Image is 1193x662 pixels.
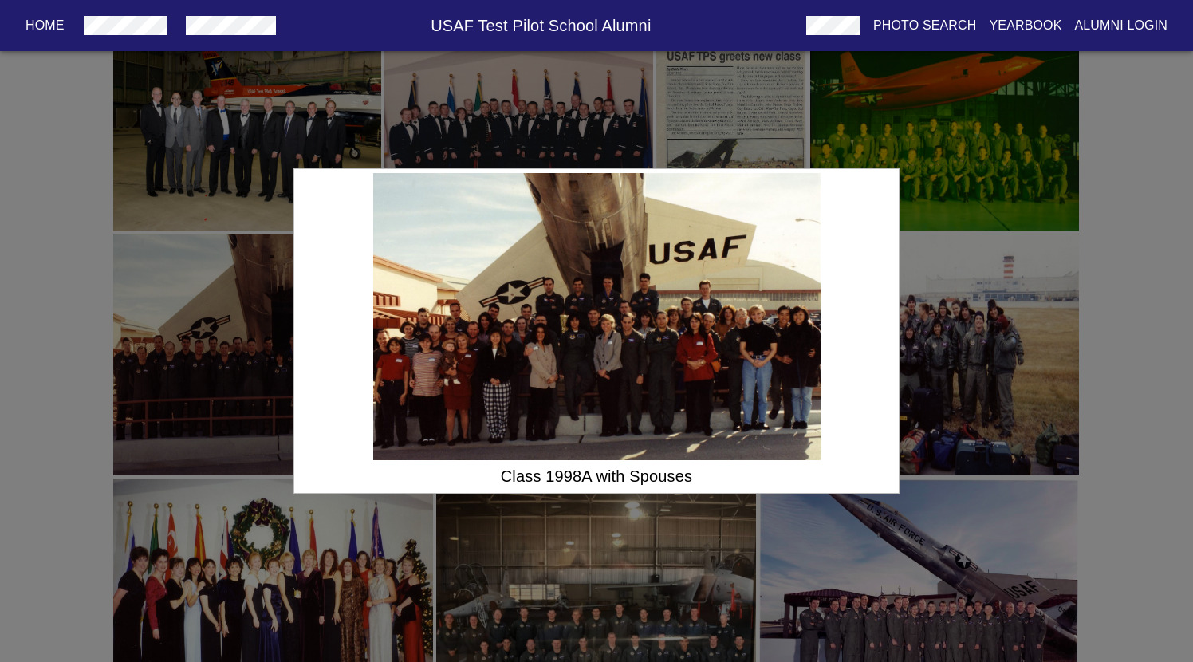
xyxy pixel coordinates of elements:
[26,16,65,35] p: Home
[1069,11,1175,40] button: Alumni Login
[19,11,71,40] button: Home
[373,173,821,460] img: Class 1998A with Spouses
[989,16,1061,35] p: Yearbook
[873,16,977,35] p: Photo Search
[282,13,800,38] h6: USAF Test Pilot School Alumni
[982,11,1068,40] button: Yearbook
[867,11,983,40] button: Photo Search
[1075,16,1168,35] p: Alumni Login
[298,463,895,489] h6: Class 1998A with Spouses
